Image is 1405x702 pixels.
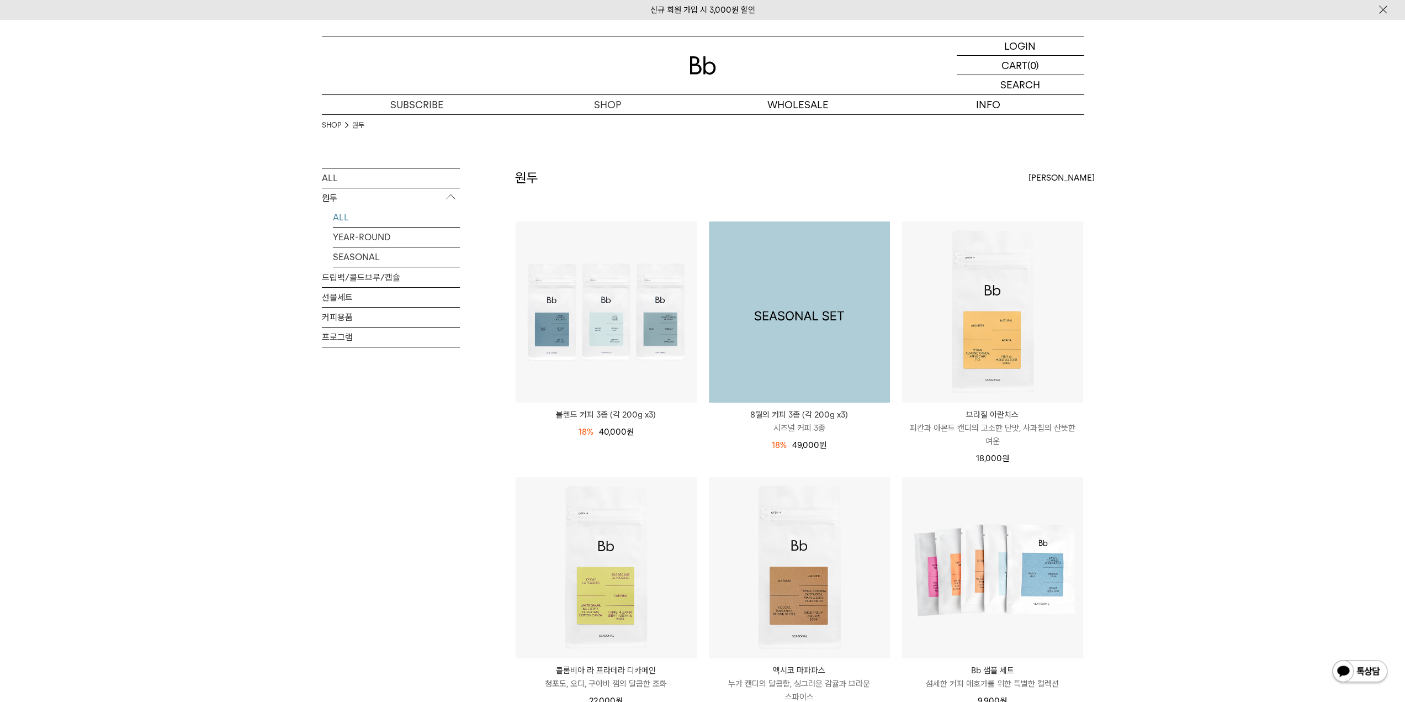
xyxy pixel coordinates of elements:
a: LOGIN [957,36,1084,56]
span: 원 [627,427,634,437]
a: 선물세트 [322,288,460,307]
img: 1000000743_add2_021.png [709,221,890,403]
span: 40,000 [599,427,634,437]
span: [PERSON_NAME] [1028,171,1095,184]
p: 8월의 커피 3종 (각 200g x3) [709,408,890,421]
a: 블렌드 커피 3종 (각 200g x3) [516,408,697,421]
p: 원두 [322,188,460,208]
p: SEARCH [1000,75,1040,94]
a: 콜롬비아 라 프라데라 디카페인 청포도, 오디, 구아바 잼의 달콤한 조화 [516,664,697,690]
a: 신규 회원 가입 시 3,000원 할인 [650,5,755,15]
a: SHOP [322,120,341,131]
a: ALL [322,168,460,188]
p: 청포도, 오디, 구아바 잼의 달콤한 조화 [516,677,697,690]
img: Bb 샘플 세트 [902,477,1083,658]
a: 프로그램 [322,328,460,347]
a: 드립백/콜드브루/캡슐 [322,268,460,287]
div: 18% [579,425,593,439]
img: 브라질 아란치스 [902,221,1083,403]
a: Bb 샘플 세트 섬세한 커피 애호가를 위한 특별한 컬렉션 [902,664,1083,690]
p: 멕시코 마파파스 [709,664,890,677]
p: WHOLESALE [703,95,893,114]
a: SEASONAL [333,247,460,267]
a: 8월의 커피 3종 (각 200g x3) 시즈널 커피 3종 [709,408,890,435]
a: 8월의 커피 3종 (각 200g x3) [709,221,890,403]
span: 49,000 [792,440,826,450]
h2: 원두 [515,168,538,187]
img: 로고 [690,56,716,75]
img: 멕시코 마파파스 [709,477,890,658]
a: 커피용품 [322,308,460,327]
a: 원두 [352,120,364,131]
a: CART (0) [957,56,1084,75]
p: INFO [893,95,1084,114]
a: ALL [333,208,460,227]
span: 원 [819,440,826,450]
p: Bb 샘플 세트 [902,664,1083,677]
span: 원 [1002,453,1009,463]
a: SUBSCRIBE [322,95,512,114]
p: (0) [1027,56,1039,75]
p: 브라질 아란치스 [902,408,1083,421]
p: 섬세한 커피 애호가를 위한 특별한 컬렉션 [902,677,1083,690]
img: 콜롬비아 라 프라데라 디카페인 [516,477,697,658]
p: CART [1001,56,1027,75]
p: 콜롬비아 라 프라데라 디카페인 [516,664,697,677]
a: YEAR-ROUND [333,228,460,247]
div: 18% [772,439,787,452]
img: 카카오톡 채널 1:1 채팅 버튼 [1331,659,1388,685]
p: 피칸과 아몬드 캔디의 고소한 단맛, 사과칩의 산뜻한 여운 [902,421,1083,448]
p: 시즈널 커피 3종 [709,421,890,435]
span: 18,000 [976,453,1009,463]
img: 블렌드 커피 3종 (각 200g x3) [516,221,697,403]
p: LOGIN [1004,36,1036,55]
a: 브라질 아란치스 피칸과 아몬드 캔디의 고소한 단맛, 사과칩의 산뜻한 여운 [902,408,1083,448]
a: SHOP [512,95,703,114]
